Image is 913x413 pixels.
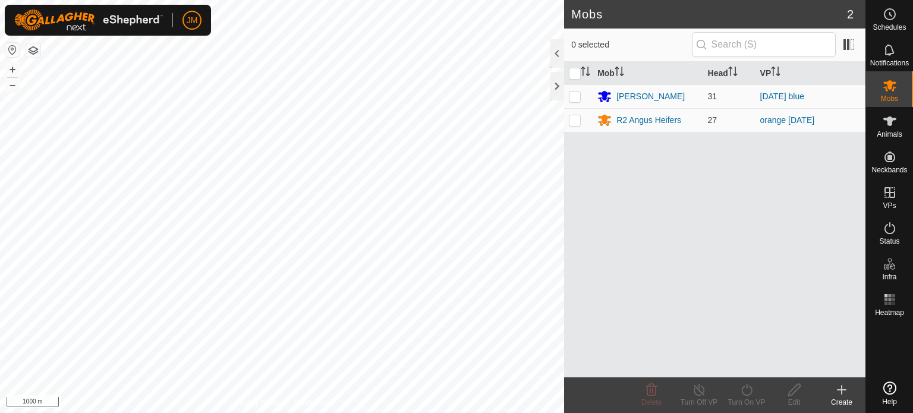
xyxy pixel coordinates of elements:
div: Edit [770,397,818,408]
h2: Mobs [571,7,847,21]
th: Head [703,62,755,85]
span: 0 selected [571,39,691,51]
a: orange [DATE] [760,115,815,125]
span: Mobs [881,95,898,102]
p-sorticon: Activate to sort [728,68,738,78]
span: Schedules [873,24,906,31]
span: Status [879,238,899,245]
span: Infra [882,273,896,280]
span: Neckbands [871,166,907,174]
p-sorticon: Activate to sort [615,68,624,78]
a: Privacy Policy [235,398,280,408]
span: JM [187,14,198,27]
button: + [5,62,20,77]
span: VPs [883,202,896,209]
span: 27 [708,115,717,125]
th: Mob [593,62,703,85]
div: Turn Off VP [675,397,723,408]
a: Help [866,377,913,410]
span: Notifications [870,59,909,67]
span: Help [882,398,897,405]
span: 31 [708,92,717,101]
input: Search (S) [692,32,836,57]
div: Create [818,397,865,408]
div: R2 Angus Heifers [616,114,681,127]
div: [PERSON_NAME] [616,90,685,103]
button: Map Layers [26,43,40,58]
span: 2 [847,5,854,23]
p-sorticon: Activate to sort [771,68,780,78]
span: Heatmap [875,309,904,316]
p-sorticon: Activate to sort [581,68,590,78]
a: Contact Us [294,398,329,408]
th: VP [755,62,865,85]
div: Turn On VP [723,397,770,408]
img: Gallagher Logo [14,10,163,31]
a: [DATE] blue [760,92,804,101]
span: Animals [877,131,902,138]
button: Reset Map [5,43,20,57]
button: – [5,78,20,92]
span: Delete [641,398,662,406]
